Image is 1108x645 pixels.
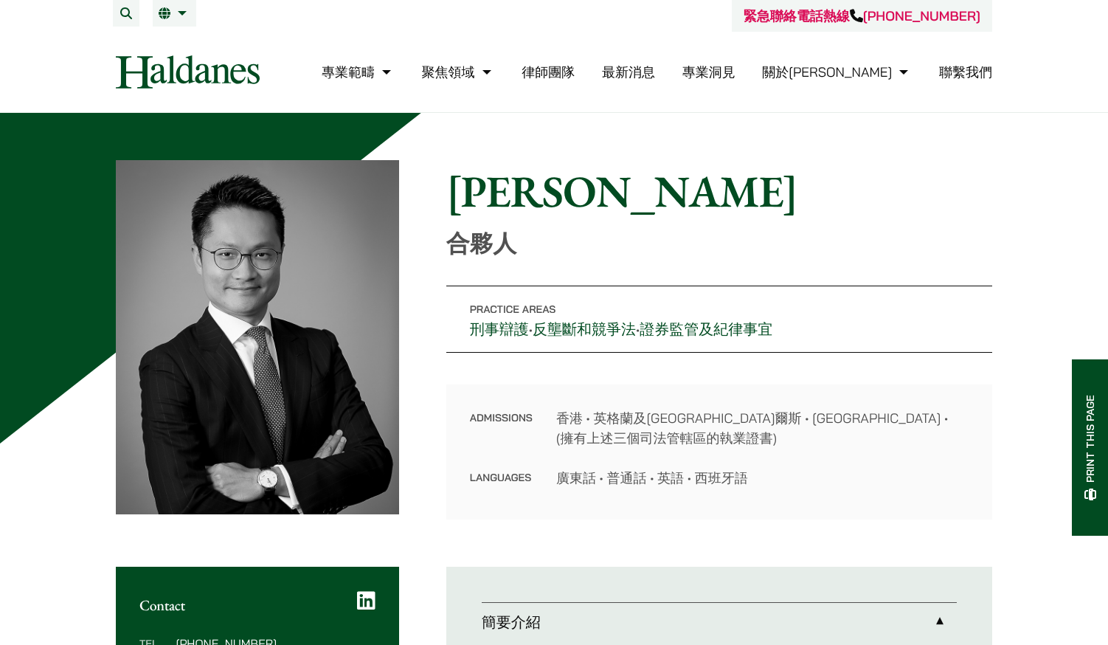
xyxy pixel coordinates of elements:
dt: Languages [470,468,533,488]
a: 證券監管及紀律事宜 [640,320,772,339]
a: 反壟斷和競爭法 [533,320,636,339]
a: 繁 [159,7,190,19]
a: LinkedIn [357,590,375,611]
a: 簡要介紹 [482,603,957,641]
p: • • [446,286,992,353]
h1: [PERSON_NAME] [446,165,992,218]
img: Logo of Haldanes [116,55,260,89]
h2: Contact [139,596,375,614]
a: 專業範疇 [322,63,395,80]
a: 專業洞見 [682,63,735,80]
dd: 廣東話 • 普通話 • 英語 • 西班牙語 [556,468,969,488]
a: 關於何敦 [762,63,912,80]
a: 緊急聯絡電話熱線[PHONE_NUMBER] [744,7,980,24]
dt: Admissions [470,408,533,468]
a: 最新消息 [602,63,655,80]
span: Practice Areas [470,303,556,316]
a: 聚焦領域 [422,63,495,80]
a: 刑事辯護 [470,320,529,339]
dd: 香港 • 英格蘭及[GEOGRAPHIC_DATA]爾斯 • [GEOGRAPHIC_DATA] • (擁有上述三個司法管轄區的執業證書) [556,408,969,448]
a: 律師團隊 [522,63,575,80]
a: 聯繫我們 [939,63,992,80]
p: 合夥人 [446,230,992,258]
